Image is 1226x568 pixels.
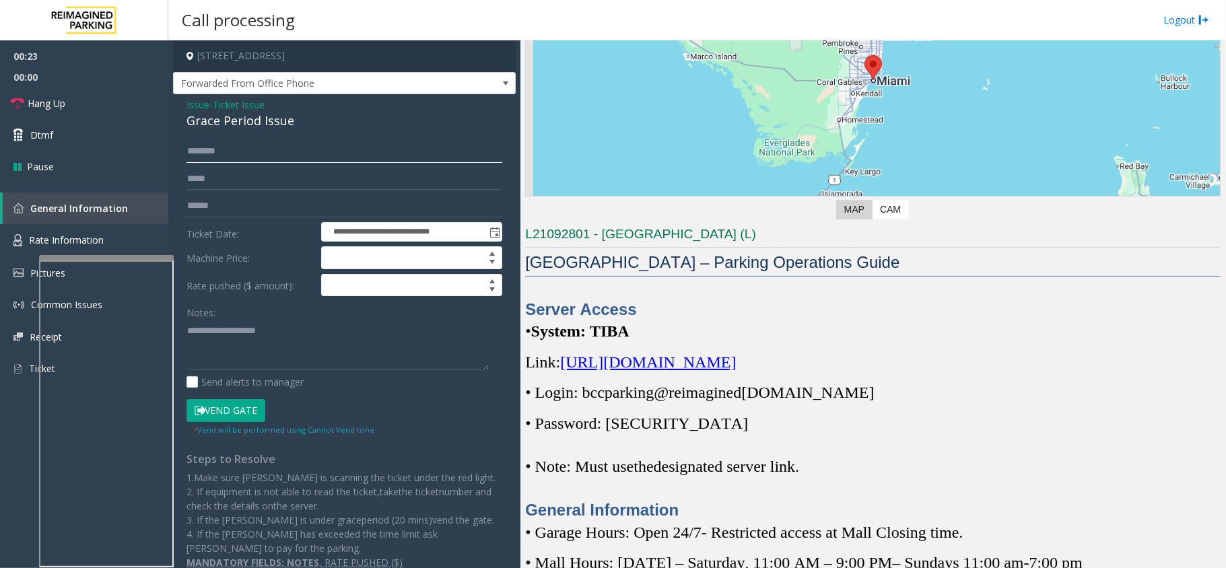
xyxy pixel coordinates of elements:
span: designated server link. [654,458,800,475]
label: Send alerts to manager [186,375,304,389]
span: - Restricted access at Mall Closing time. [702,524,963,541]
span: Forwarded From Office Phone [174,73,447,94]
span: number and check the d [186,485,491,512]
span: Make sure [PERSON_NAME] is scanning the ticket under the red light. [194,471,496,484]
span: Pause [27,159,54,174]
a: Logout [1163,13,1209,27]
h4: [STREET_ADDRESS] [173,40,516,72]
span: Increase value [483,247,502,258]
span: - [209,98,265,111]
span: Receipt [30,330,62,343]
h3: Call processing [175,3,302,36]
small: Vend will be performed using Cannot Vend tone [193,425,374,435]
span: Decrease value [483,258,502,269]
span: General Information [30,202,128,215]
img: 'icon' [13,269,24,277]
span: period (20 mins) [362,513,432,526]
div: 701 South Miami Avenue, Miami, FL [864,55,882,80]
label: CAM [872,200,909,219]
img: 'icon' [13,234,22,246]
span: Rate Information [29,234,104,246]
span: Hang Up [28,96,65,110]
span: imagined [681,384,741,401]
span: 2. If equipment is not able to read the ticket, [186,485,380,498]
span: General Information [525,501,679,519]
span: take [380,485,399,498]
img: 'icon' [13,203,24,213]
span: • Login: bccparking@re [525,384,681,401]
label: Machine Price: [183,246,318,269]
span: System: TIBA [531,322,629,340]
span: Pictures [30,267,65,279]
img: 'icon' [13,332,23,341]
button: Vend Gate [186,399,265,422]
span: Link: [525,353,560,371]
span: Ticket Issue [213,98,265,112]
span: 1. [186,471,194,484]
span: If the [PERSON_NAME] is under grace [197,513,362,526]
span: [DOMAIN_NAME] [741,384,874,401]
span: • Garage Hours: Open 24/7 [525,524,702,541]
span: • [525,322,531,340]
h4: Steps to Resolve [186,453,502,466]
a: [URL][DOMAIN_NAME] [560,359,736,369]
span: Issue [186,98,209,112]
span: Ticket [29,362,55,375]
span: • Note: Must use [525,458,634,475]
span: Decrease value [483,285,502,296]
span: [GEOGRAPHIC_DATA] – Parking Operations Guide [525,253,899,271]
span: Server Access [525,300,636,318]
label: Notes: [186,301,215,320]
span: etails on [236,499,273,512]
span: 4. If the [PERSON_NAME] has exceeded the time limit ask [PERSON_NAME] to pay for the parking. [186,528,438,555]
span: • Password: [SECURITY_DATA] [525,415,748,432]
span: Increase value [483,275,502,285]
label: Ticket Date: [183,222,318,242]
label: Map [836,200,873,219]
div: Grace Period Issue [186,112,502,130]
span: the [634,458,653,475]
span: [URL][DOMAIN_NAME] [560,353,736,371]
h3: L21092801 - [GEOGRAPHIC_DATA] (L) [525,225,1221,248]
span: . [317,499,319,512]
img: logout [1198,13,1209,27]
label: Rate pushed ($ amount): [183,274,318,297]
span: the ticket [399,485,439,498]
span: 3. [186,513,194,526]
span: vend the gate. [432,513,494,526]
span: Common Issues [31,298,102,311]
a: General Information [3,192,168,224]
img: 'icon' [13,299,24,310]
img: 'icon' [13,363,22,375]
span: Toggle popup [487,223,502,242]
span: the server [273,499,317,512]
span: Dtmf [30,128,53,142]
